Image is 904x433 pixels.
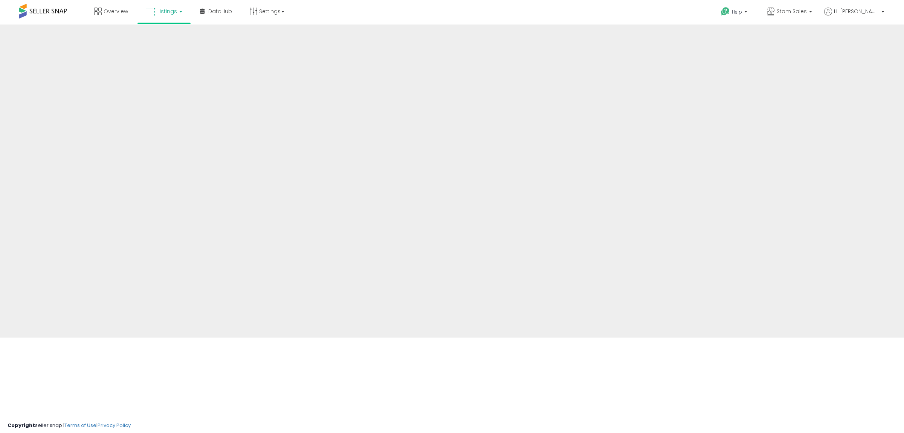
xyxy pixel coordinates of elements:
[732,9,742,15] span: Help
[157,8,177,15] span: Listings
[721,7,730,16] i: Get Help
[824,8,884,25] a: Hi [PERSON_NAME]
[834,8,879,15] span: Hi [PERSON_NAME]
[715,1,755,25] a: Help
[777,8,807,15] span: Stam Sales
[208,8,232,15] span: DataHub
[104,8,128,15] span: Overview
